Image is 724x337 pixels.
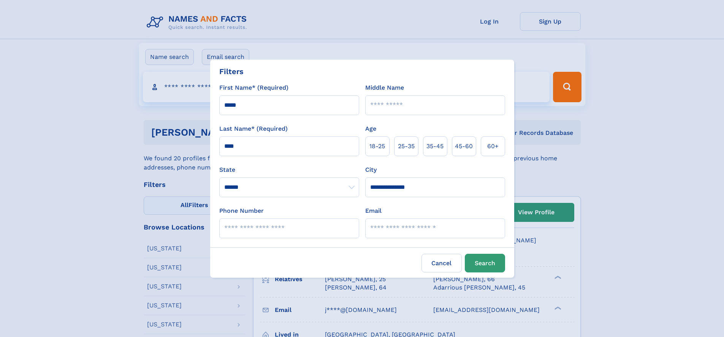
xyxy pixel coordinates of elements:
[219,66,244,77] div: Filters
[455,142,473,151] span: 45‑60
[487,142,499,151] span: 60+
[219,83,288,92] label: First Name* (Required)
[365,83,404,92] label: Middle Name
[465,254,505,272] button: Search
[421,254,462,272] label: Cancel
[365,124,376,133] label: Age
[369,142,385,151] span: 18‑25
[398,142,415,151] span: 25‑35
[219,165,359,174] label: State
[219,206,264,215] label: Phone Number
[365,206,382,215] label: Email
[219,124,288,133] label: Last Name* (Required)
[365,165,377,174] label: City
[426,142,444,151] span: 35‑45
